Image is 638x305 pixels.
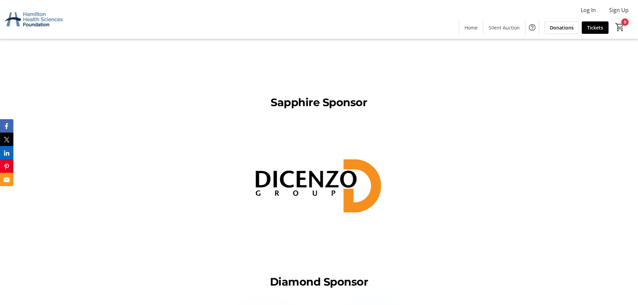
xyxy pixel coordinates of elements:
span: Donations [550,24,574,31]
button: Help [525,21,539,34]
button: Log In [575,5,601,15]
button: Cart [614,21,626,33]
span: Sign Up [609,6,629,14]
span: Silent Auction [489,24,520,31]
span: Tickets [587,24,603,31]
span: Sapphire Sponsor [271,96,367,109]
a: Home [459,21,483,34]
span: Diamond Sponsor [270,275,368,288]
span: Home [465,24,478,31]
a: Tickets [582,21,609,34]
img: Hamilton Health Sciences Foundation's Logo [4,3,64,36]
a: Donations [545,21,579,34]
span: Log In [581,6,596,14]
a: Silent Auction [483,21,525,34]
button: Sign Up [604,5,634,15]
img: logo [252,116,386,249]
